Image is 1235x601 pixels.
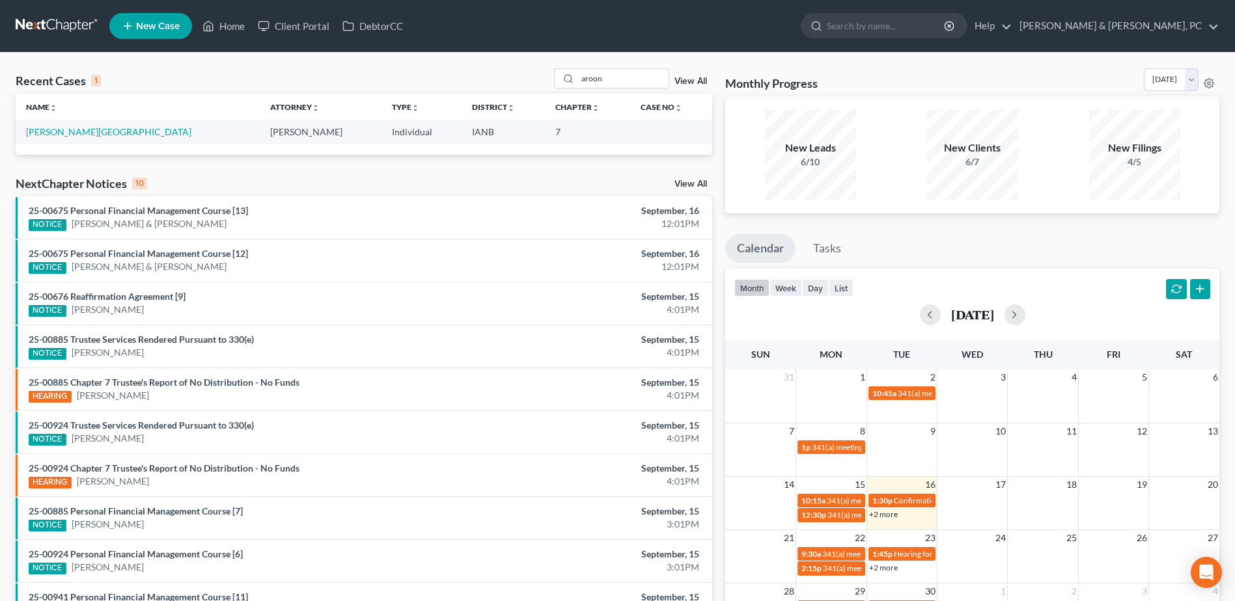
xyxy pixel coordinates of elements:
[312,104,320,112] i: unfold_more
[994,477,1007,492] span: 17
[641,102,682,112] a: Case Nounfold_more
[994,530,1007,546] span: 24
[196,14,251,38] a: Home
[927,155,1018,168] div: 6/7
[484,333,699,346] div: September, 15
[484,462,699,475] div: September, 15
[484,204,699,217] div: September, 16
[16,176,147,191] div: NextChapter Notices
[484,432,699,445] div: 4:01PM
[674,180,707,189] a: View All
[725,75,818,91] h3: Monthly Progress
[29,505,243,516] a: 25-00885 Personal Financial Management Course [7]
[801,510,826,520] span: 12:30p
[1013,14,1219,38] a: [PERSON_NAME] & [PERSON_NAME], PC
[72,217,227,230] a: [PERSON_NAME] & [PERSON_NAME]
[77,475,149,488] a: [PERSON_NAME]
[484,389,699,402] div: 4:01PM
[968,14,1012,38] a: Help
[853,530,867,546] span: 22
[29,205,248,216] a: 25-00675 Personal Financial Management Course [13]
[592,104,600,112] i: unfold_more
[820,349,842,360] span: Mon
[484,419,699,432] div: September, 15
[72,303,144,316] a: [PERSON_NAME]
[555,102,600,112] a: Chapterunfold_more
[999,583,1007,599] span: 1
[788,423,796,439] span: 7
[1176,349,1192,360] span: Sat
[725,234,796,263] a: Calendar
[472,102,515,112] a: Districtunfold_more
[994,423,1007,439] span: 10
[801,549,821,559] span: 9:30a
[29,291,186,302] a: 25-00676 Reaffirmation Agreement [9]
[827,510,953,520] span: 341(a) meeting for [PERSON_NAME]
[951,308,994,321] h2: [DATE]
[924,477,937,492] span: 16
[484,247,699,260] div: September, 16
[484,303,699,316] div: 4:01PM
[894,496,1042,505] span: Confirmation hearing for [PERSON_NAME]
[251,14,336,38] a: Client Portal
[1135,530,1148,546] span: 26
[577,69,669,88] input: Search by name...
[1212,583,1219,599] span: 4
[751,349,770,360] span: Sun
[783,583,796,599] span: 28
[484,290,699,303] div: September, 15
[1065,530,1078,546] span: 25
[484,217,699,230] div: 12:01PM
[853,583,867,599] span: 29
[872,549,893,559] span: 1:45p
[783,477,796,492] span: 14
[29,391,72,403] div: HEARING
[26,102,57,112] a: Nameunfold_more
[827,496,952,505] span: 341(a) meeting for [PERSON_NAME]
[29,563,66,574] div: NOTICE
[29,219,66,231] div: NOTICE
[77,389,149,402] a: [PERSON_NAME]
[872,388,896,398] span: 10:45a
[136,21,180,31] span: New Case
[999,369,1007,385] span: 3
[29,420,254,431] a: 25-00924 Trustee Services Rendered Pursuant to 330(e)
[929,369,937,385] span: 2
[29,462,299,474] a: 25-00924 Chapter 7 Trustee's Report of No Distribution - No Funds
[411,104,419,112] i: unfold_more
[924,530,937,546] span: 23
[72,260,227,273] a: [PERSON_NAME] & [PERSON_NAME]
[1107,349,1120,360] span: Fri
[484,376,699,389] div: September, 15
[29,520,66,531] div: NOTICE
[783,369,796,385] span: 31
[859,423,867,439] span: 8
[823,563,949,573] span: 341(a) meeting for [PERSON_NAME]
[812,442,937,452] span: 341(a) meeting for [PERSON_NAME]
[260,120,382,144] td: [PERSON_NAME]
[801,563,822,573] span: 2:15p
[72,561,144,574] a: [PERSON_NAME]
[893,349,910,360] span: Tue
[822,549,948,559] span: 341(a) meeting for [PERSON_NAME]
[1070,583,1078,599] span: 2
[132,178,147,189] div: 10
[734,279,770,297] button: month
[91,75,101,87] div: 1
[1206,477,1219,492] span: 20
[801,234,853,263] a: Tasks
[1065,423,1078,439] span: 11
[484,260,699,273] div: 12:01PM
[392,102,419,112] a: Typeunfold_more
[801,442,811,452] span: 1p
[869,509,898,519] a: +2 more
[1034,349,1053,360] span: Thu
[1206,423,1219,439] span: 13
[29,477,72,488] div: HEARING
[29,377,299,388] a: 25-00885 Chapter 7 Trustee's Report of No Distribution - No Funds
[853,477,867,492] span: 15
[765,140,856,155] div: New Leads
[72,518,144,531] a: [PERSON_NAME]
[29,434,66,446] div: NOTICE
[72,432,144,445] a: [PERSON_NAME]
